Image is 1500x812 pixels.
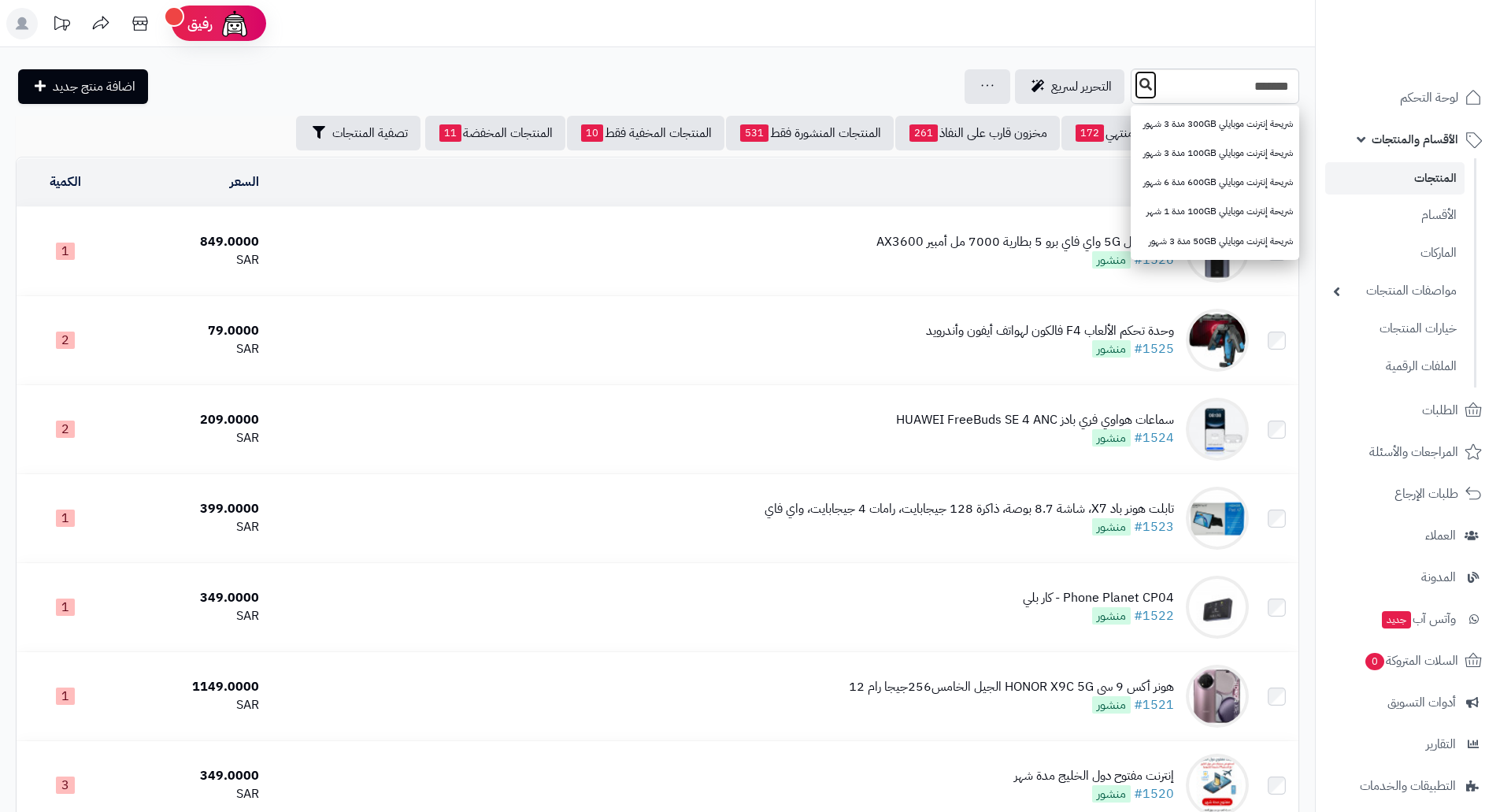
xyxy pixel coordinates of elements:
[1365,653,1384,670] span: 0
[1134,517,1174,536] a: #1523
[1364,650,1458,672] span: السلات المتروكة
[121,500,259,518] div: 399.0000
[425,116,565,150] a: المنتجات المخفضة11
[1325,684,1491,721] a: أدوات التسويق
[581,124,603,142] span: 10
[1325,517,1491,554] a: العملاء
[1325,350,1465,384] a: الملفات الرقمية
[121,233,259,251] div: 849.0000
[1325,433,1491,471] a: المراجعات والأسئلة
[1131,197,1299,226] a: شريحة إنترنت موبايلي 100GB مدة 1 شهر
[121,251,259,269] div: SAR
[1325,558,1491,596] a: المدونة
[765,500,1174,518] div: تابلت هونر باد X7، شاشة 8.7 بوصة، ذاكرة 128 جيجابايت، رامات 4 جيجابايت، واي فاي
[121,322,259,340] div: 79.0000
[1134,784,1174,803] a: #1520
[1092,785,1131,803] span: منشور
[332,124,408,143] span: تصفية المنتجات
[1134,339,1174,358] a: #1525
[50,172,81,191] a: الكمية
[1092,340,1131,358] span: منشور
[876,233,1174,251] div: راوتر متنقل 5G واي فاي برو 5 بطارية 7000 مل أمبير AX3600
[1092,251,1131,269] span: منشور
[1186,487,1249,550] img: تابلت هونر باد X7، شاشة 8.7 بوصة، ذاكرة 128 جيجابايت، رامات 4 جيجابايت، واي فاي
[1092,429,1131,447] span: منشور
[1134,428,1174,447] a: #1524
[121,607,259,625] div: SAR
[1325,312,1465,346] a: خيارات المنتجات
[1092,518,1131,536] span: منشور
[1023,589,1174,607] div: Phone Planet CP04 - كار بلي
[1369,441,1458,463] span: المراجعات والأسئلة
[1421,566,1456,588] span: المدونة
[1186,398,1249,461] img: سماعات هواوي فري بادز HUAWEI FreeBuds SE 4 ANC
[1425,525,1456,547] span: العملاء
[42,8,81,43] a: تحديثات المنصة
[896,411,1174,429] div: سماعات هواوي فري بادز HUAWEI FreeBuds SE 4 ANC
[121,678,259,696] div: 1149.0000
[895,116,1060,150] a: مخزون قارب على النفاذ261
[187,14,213,33] span: رفيق
[1325,391,1491,429] a: الطلبات
[56,599,75,616] span: 1
[1131,139,1299,168] a: شريحة إنترنت موبايلي 100GB مدة 3 شهور
[121,518,259,536] div: SAR
[1325,767,1491,805] a: التطبيقات والخدمات
[121,429,259,447] div: SAR
[1076,124,1104,142] span: 172
[56,510,75,527] span: 1
[1380,608,1456,630] span: وآتس آب
[1131,168,1299,197] a: شريحة إنترنت موبايلي 600GB مدة 6 شهور
[740,124,769,142] span: 531
[1186,309,1249,372] img: وحدة تحكم الألعاب F4 فالكون لهواتف أيفون وأندرويد
[1394,483,1458,505] span: طلبات الإرجاع
[1325,162,1465,195] a: المنتجات
[1186,665,1249,728] img: هونر أكس 9 سي HONOR X9C 5G الجيل الخامس256جيجا رام 12
[1014,767,1174,785] div: إنترنت مفتوح دول الخليج مدة شهر
[1186,576,1249,639] img: Phone Planet CP04 - كار بلي
[726,116,894,150] a: المنتجات المنشورة فقط531
[121,767,259,785] div: 349.0000
[909,124,938,142] span: 261
[56,688,75,705] span: 1
[1387,691,1456,714] span: أدوات التسويق
[849,678,1174,696] div: هونر أكس 9 سي HONOR X9C 5G الجيل الخامس256جيجا رام 12
[121,589,259,607] div: 349.0000
[121,696,259,714] div: SAR
[56,332,75,349] span: 2
[1325,600,1491,638] a: وآتس آبجديد
[1393,44,1485,77] img: logo-2.png
[1382,611,1411,628] span: جديد
[1426,733,1456,755] span: التقارير
[296,116,420,150] button: تصفية المنتجات
[56,243,75,260] span: 1
[1325,274,1465,308] a: مواصفات المنتجات
[1325,475,1491,513] a: طلبات الإرجاع
[219,8,250,39] img: ai-face.png
[18,69,148,104] a: اضافة منتج جديد
[1092,696,1131,714] span: منشور
[1325,79,1491,117] a: لوحة التحكم
[1092,607,1131,625] span: منشور
[1131,227,1299,256] a: شريحة إنترنت موبايلي 50GB مدة 3 شهور
[1422,399,1458,421] span: الطلبات
[1061,116,1183,150] a: مخزون منتهي172
[121,411,259,429] div: 209.0000
[1400,87,1458,109] span: لوحة التحكم
[1015,69,1124,104] a: التحرير لسريع
[1325,198,1465,232] a: الأقسام
[1372,128,1458,150] span: الأقسام والمنتجات
[53,77,135,96] span: اضافة منتج جديد
[567,116,724,150] a: المنتجات المخفية فقط10
[926,322,1174,340] div: وحدة تحكم الألعاب F4 فالكون لهواتف أيفون وأندرويد
[121,340,259,358] div: SAR
[1134,250,1174,269] a: #1526
[121,785,259,803] div: SAR
[56,421,75,438] span: 2
[56,777,75,794] span: 3
[439,124,461,142] span: 11
[1134,695,1174,714] a: #1521
[1131,109,1299,139] a: شريحة إنترنت موبايلي 300GB مدة 3 شهور
[1134,606,1174,625] a: #1522
[1360,775,1456,797] span: التطبيقات والخدمات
